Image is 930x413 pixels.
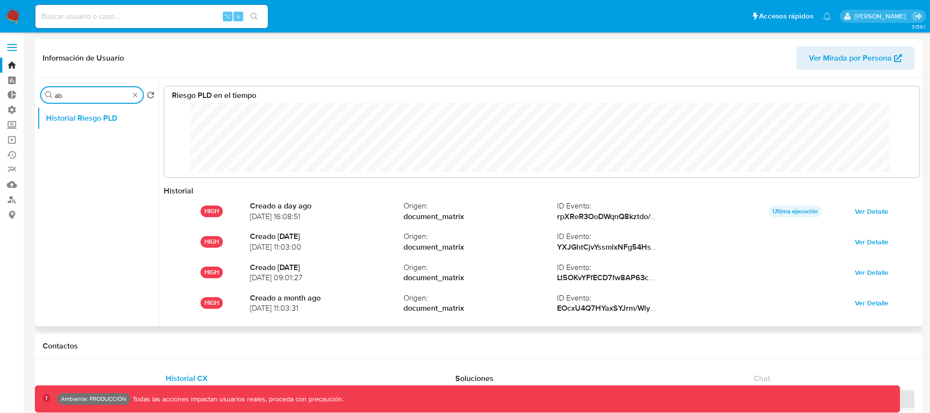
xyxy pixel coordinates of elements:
button: Borrar [131,91,139,99]
span: Ver Detalle [855,266,888,279]
span: Origen : [403,262,557,273]
strong: Creado a day ago [250,201,403,211]
strong: document_matrix [403,211,557,222]
span: ID Evento : [557,231,711,242]
h1: Información de Usuario [43,53,124,63]
strong: document_matrix [403,272,557,283]
input: Buscar [55,91,129,100]
strong: Historial [164,185,193,196]
span: [DATE] 09:01:27 [250,272,403,283]
p: HIGH [201,297,223,309]
button: Ver Detalle [848,234,895,250]
p: Ultima ejecución [769,206,821,217]
span: ID Evento : [557,293,711,303]
h1: Contactos [43,341,914,351]
input: Buscar usuario o caso... [35,10,268,23]
span: Origen : [403,201,557,211]
strong: Riesgo PLD en el tiempo [172,90,256,101]
span: ID Evento : [557,262,711,273]
span: Historial CX [166,373,208,384]
p: HIGH [201,236,223,248]
span: Accesos rápidos [759,11,813,21]
span: [DATE] 11:03:31 [250,303,403,314]
span: s [237,12,240,21]
span: Ver Detalle [855,296,888,310]
button: Ver Detalle [848,204,895,219]
p: HIGH [201,267,223,278]
a: Salir [913,11,923,21]
button: Ver Detalle [848,265,895,280]
button: Buscar [45,91,53,99]
button: Volver al orden por defecto [147,91,155,102]
span: Origen : [403,231,557,242]
span: ⌥ [224,12,231,21]
span: Chat [754,373,770,384]
strong: Creado [DATE] [250,262,403,273]
strong: document_matrix [403,303,557,314]
p: HIGH [201,206,223,217]
span: Ver Detalle [855,205,888,218]
button: search-icon [244,10,264,23]
button: Ver Mirada por Persona [796,47,914,70]
p: Ambiente: PRODUCCIÓN [61,397,126,401]
strong: document_matrix [403,242,557,253]
p: nicolas.tolosa@mercadolibre.com [854,12,909,21]
strong: Creado [DATE] [250,231,403,242]
strong: Creado a month ago [250,293,403,303]
span: ID Evento : [557,201,711,211]
span: Ver Mirada por Persona [809,47,892,70]
span: Soluciones [455,373,494,384]
span: Ver Detalle [855,235,888,249]
button: Historial Riesgo PLD [37,107,158,130]
span: [DATE] 16:08:51 [250,211,403,222]
span: Origen : [403,293,557,303]
span: [DATE] 11:03:00 [250,242,403,253]
p: Todas las acciones impactan usuarios reales, proceda con precaución. [130,395,343,404]
button: Ver Detalle [848,295,895,311]
a: Notificaciones [823,12,831,20]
